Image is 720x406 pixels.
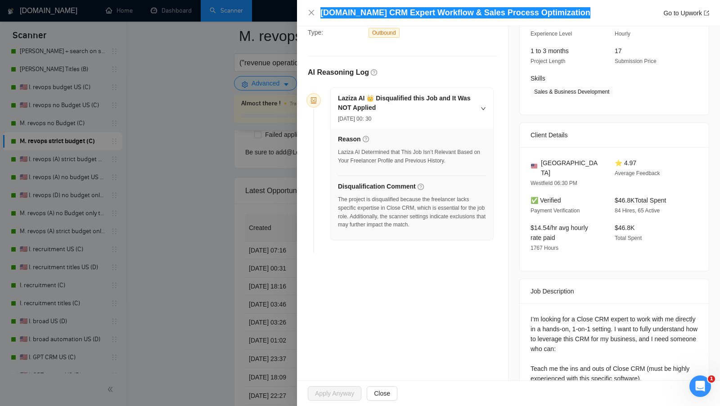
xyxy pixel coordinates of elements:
div: Job Description [531,279,698,303]
button: Close [308,9,315,17]
span: Skills [531,75,545,82]
span: 17 [615,47,622,54]
span: 84 Hires, 65 Active [615,208,660,214]
span: question-circle [363,136,369,142]
h4: [DOMAIN_NAME] CRM Expert Workflow & Sales Process Optimization [320,7,590,18]
span: Sales & Business Development [531,87,613,97]
span: Close [374,388,390,398]
h5: Laziza AI 👑 Disqualified this Job and It Was NOT Applied [338,94,475,113]
span: $46.8K Total Spent [615,197,666,204]
span: Outbound [369,28,400,38]
span: question-circle [418,184,424,190]
span: [DATE] 00: 30 [338,116,371,122]
span: Payment Verification [531,208,580,214]
span: Project Length [531,58,565,64]
div: Laziza AI Determined that This Job Isn’t Relevant Based on Your Freelancer Profile and Previous H... [338,148,486,165]
span: question-circle [371,69,377,76]
h5: Disqualification Comment [338,182,416,191]
span: Experience Level [531,31,572,37]
div: Client Details [531,123,698,147]
span: robot [310,97,317,104]
iframe: Intercom live chat [689,375,711,397]
a: Go to Upworkexport [663,9,709,17]
span: [GEOGRAPHIC_DATA] [541,158,600,178]
span: Total Spent [615,235,642,241]
h5: Reason [338,135,361,144]
img: 🇺🇸 [531,163,537,169]
span: Average Feedback [615,170,660,176]
span: 1767 Hours [531,245,558,251]
span: 1 [708,375,715,383]
span: $46.8K [615,224,634,231]
span: 1 to 3 months [531,47,569,54]
span: export [704,10,709,16]
span: Hourly [615,31,630,37]
h5: AI Reasoning Log [308,67,369,78]
div: The project is disqualified because the freelancer lacks specific expertise in Close CRM, which i... [338,195,486,229]
span: $14.54/hr avg hourly rate paid [531,224,588,241]
span: ✅ Verified [531,197,561,204]
button: Close [367,386,397,401]
span: right [481,106,486,111]
span: ⭐ 4.97 [615,159,636,167]
span: Type: [308,29,323,36]
span: close [308,9,315,16]
span: Submission Price [615,58,657,64]
span: Westfield 06:30 PM [531,180,577,186]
